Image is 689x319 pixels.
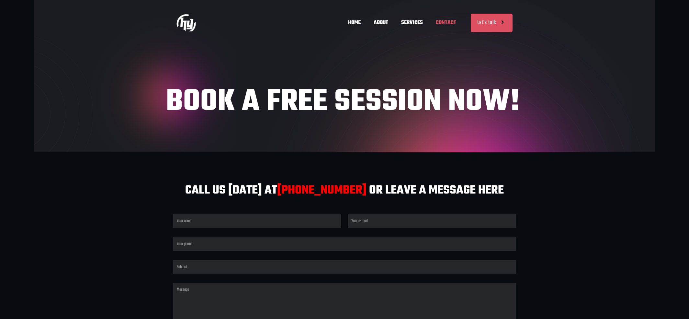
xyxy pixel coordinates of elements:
[170,185,519,196] h3: CALL US [DATE] AT
[471,14,513,32] a: Let's talk
[173,214,341,228] input: Your name
[395,13,429,32] span: SERVICES
[176,13,196,32] img: BOOK A FREE SESSION NOW!
[348,214,516,228] input: Your e-mail
[277,181,367,200] a: [PHONE_NUMBER]
[367,13,395,32] span: ABOUT
[342,13,367,32] span: HOME
[173,260,516,274] input: Subject
[369,181,504,200] span: OR LEAVE A MESSAGE HERE
[173,237,516,251] input: Your phone
[166,88,523,117] h1: BOOK A FREE SESSION NOW!
[429,13,463,32] span: CONTACT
